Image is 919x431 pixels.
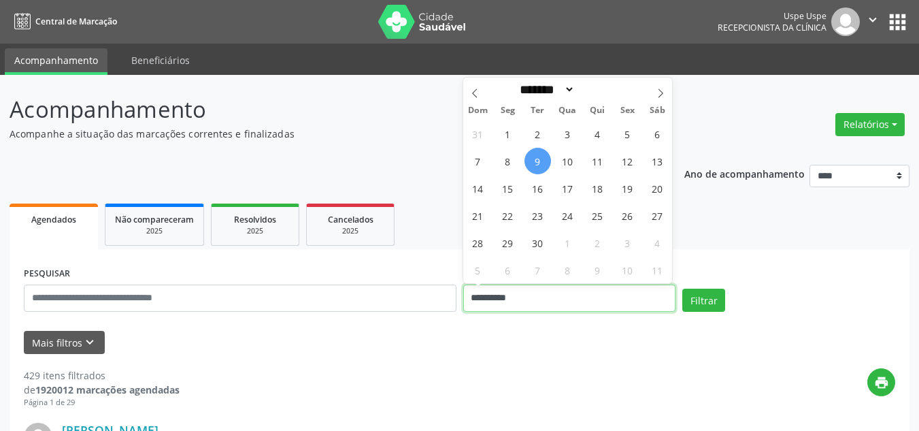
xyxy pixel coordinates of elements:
[316,226,384,236] div: 2025
[24,397,180,409] div: Página 1 de 29
[612,106,642,115] span: Sex
[554,257,581,283] span: Outubro 8, 2025
[554,175,581,202] span: Setembro 17, 2025
[584,175,611,202] span: Setembro 18, 2025
[644,148,671,174] span: Setembro 13, 2025
[465,121,491,147] span: Agosto 31, 2025
[492,106,522,115] span: Seg
[554,148,581,174] span: Setembro 10, 2025
[554,202,581,229] span: Setembro 24, 2025
[31,214,76,225] span: Agendados
[584,121,611,147] span: Setembro 4, 2025
[874,375,889,390] i: print
[234,214,276,225] span: Resolvidos
[465,257,491,283] span: Outubro 5, 2025
[115,226,194,236] div: 2025
[614,229,641,256] span: Outubro 3, 2025
[644,202,671,229] span: Setembro 27, 2025
[82,335,97,350] i: keyboard_arrow_down
[644,257,671,283] span: Outubro 11, 2025
[465,148,491,174] span: Setembro 7, 2025
[584,257,611,283] span: Outubro 9, 2025
[495,202,521,229] span: Setembro 22, 2025
[328,214,373,225] span: Cancelados
[644,121,671,147] span: Setembro 6, 2025
[24,368,180,383] div: 429 itens filtrados
[465,175,491,202] span: Setembro 14, 2025
[10,10,117,33] a: Central de Marcação
[718,10,826,22] div: Uspe Uspe
[582,106,612,115] span: Qui
[495,175,521,202] span: Setembro 15, 2025
[35,383,180,396] strong: 1920012 marcações agendadas
[642,106,672,115] span: Sáb
[614,148,641,174] span: Setembro 12, 2025
[5,48,107,75] a: Acompanhamento
[465,229,491,256] span: Setembro 28, 2025
[463,106,493,115] span: Dom
[524,257,551,283] span: Outubro 7, 2025
[24,264,70,285] label: PESQUISAR
[684,165,805,182] p: Ano de acompanhamento
[584,229,611,256] span: Outubro 2, 2025
[865,12,880,27] i: 
[524,229,551,256] span: Setembro 30, 2025
[516,82,575,97] select: Month
[122,48,199,72] a: Beneficiários
[495,121,521,147] span: Setembro 1, 2025
[886,10,909,34] button: apps
[614,175,641,202] span: Setembro 19, 2025
[10,93,639,127] p: Acompanhamento
[522,106,552,115] span: Ter
[867,368,895,396] button: print
[524,121,551,147] span: Setembro 2, 2025
[35,16,117,27] span: Central de Marcação
[221,226,289,236] div: 2025
[584,202,611,229] span: Setembro 25, 2025
[465,202,491,229] span: Setembro 21, 2025
[10,127,639,141] p: Acompanhe a situação das marcações correntes e finalizadas
[495,148,521,174] span: Setembro 8, 2025
[584,148,611,174] span: Setembro 11, 2025
[524,175,551,202] span: Setembro 16, 2025
[24,331,105,355] button: Mais filtroskeyboard_arrow_down
[524,202,551,229] span: Setembro 23, 2025
[524,148,551,174] span: Setembro 9, 2025
[575,82,620,97] input: Year
[552,106,582,115] span: Qua
[614,257,641,283] span: Outubro 10, 2025
[554,121,581,147] span: Setembro 3, 2025
[718,22,826,33] span: Recepcionista da clínica
[831,7,860,36] img: img
[495,229,521,256] span: Setembro 29, 2025
[115,214,194,225] span: Não compareceram
[495,257,521,283] span: Outubro 6, 2025
[644,175,671,202] span: Setembro 20, 2025
[554,229,581,256] span: Outubro 1, 2025
[860,7,886,36] button: 
[835,113,905,136] button: Relatórios
[614,121,641,147] span: Setembro 5, 2025
[614,202,641,229] span: Setembro 26, 2025
[644,229,671,256] span: Outubro 4, 2025
[682,289,725,312] button: Filtrar
[24,383,180,397] div: de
